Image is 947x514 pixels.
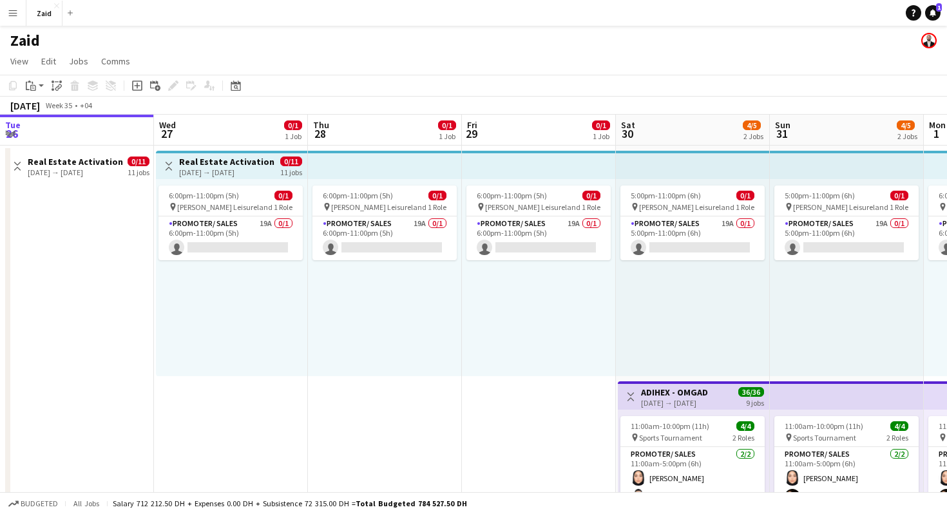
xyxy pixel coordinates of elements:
[621,119,635,131] span: Sat
[890,421,908,431] span: 4/4
[886,433,908,443] span: 2 Roles
[732,433,754,443] span: 2 Roles
[313,119,329,131] span: Thu
[6,497,60,511] button: Budgeted
[774,186,919,260] app-job-card: 5:00pm-11:00pm (6h)0/1 [PERSON_NAME] Leisureland1 RolePromoter/ Sales19A0/15:00pm-11:00pm (6h)
[743,131,763,141] div: 2 Jobs
[439,131,455,141] div: 1 Job
[785,191,855,200] span: 5:00pm-11:00pm (6h)
[631,421,709,431] span: 11:00am-10:00pm (11h)
[897,131,917,141] div: 2 Jobs
[631,191,701,200] span: 5:00pm-11:00pm (6h)
[619,126,635,141] span: 30
[311,126,329,141] span: 28
[785,421,863,431] span: 11:00am-10:00pm (11h)
[128,157,149,166] span: 0/11
[157,126,176,141] span: 27
[323,191,393,200] span: 6:00pm-11:00pm (5h)
[925,5,941,21] a: 1
[80,100,92,110] div: +04
[10,55,28,67] span: View
[936,3,942,12] span: 1
[71,499,102,508] span: All jobs
[620,216,765,260] app-card-role: Promoter/ Sales19A0/15:00pm-11:00pm (6h)
[927,126,946,141] span: 1
[274,202,292,212] span: 1 Role
[159,119,176,131] span: Wed
[793,433,856,443] span: Sports Tournament
[593,131,609,141] div: 1 Job
[890,202,908,212] span: 1 Role
[774,216,919,260] app-card-role: Promoter/ Sales19A0/15:00pm-11:00pm (6h)
[36,53,61,70] a: Edit
[773,126,790,141] span: 31
[312,186,457,260] app-job-card: 6:00pm-11:00pm (5h)0/1 [PERSON_NAME] Leisureland1 RolePromoter/ Sales19A0/16:00pm-11:00pm (5h)
[639,202,734,212] span: [PERSON_NAME] Leisureland
[21,499,58,508] span: Budgeted
[179,156,274,167] h3: Real Estate Activation
[41,55,56,67] span: Edit
[890,191,908,200] span: 0/1
[485,202,580,212] span: [PERSON_NAME] Leisureland
[5,53,33,70] a: View
[280,166,302,177] div: 11 jobs
[158,186,303,260] app-job-card: 6:00pm-11:00pm (5h)0/1 [PERSON_NAME] Leisureland1 RolePromoter/ Sales19A0/16:00pm-11:00pm (5h)
[5,119,21,131] span: Tue
[274,191,292,200] span: 0/1
[312,216,457,260] app-card-role: Promoter/ Sales19A0/16:00pm-11:00pm (5h)
[620,447,765,509] app-card-role: Promoter/ Sales2/211:00am-5:00pm (6h)[PERSON_NAME][PERSON_NAME]
[592,120,610,130] span: 0/1
[736,421,754,431] span: 4/4
[428,202,446,212] span: 1 Role
[641,398,708,408] div: [DATE] → [DATE]
[438,120,456,130] span: 0/1
[128,166,149,177] div: 11 jobs
[465,126,477,141] span: 29
[96,53,135,70] a: Comms
[774,447,919,509] app-card-role: Promoter/ Sales2/211:00am-5:00pm (6h)[PERSON_NAME][PERSON_NAME]
[28,156,123,167] h3: Real Estate Activation
[738,387,764,397] span: 36/36
[428,191,446,200] span: 0/1
[10,31,40,50] h1: Zaid
[582,191,600,200] span: 0/1
[26,1,62,26] button: Zaid
[793,202,888,212] span: [PERSON_NAME] Leisureland
[113,499,467,508] div: Salary 712 212.50 DH + Expenses 0.00 DH + Subsistence 72 315.00 DH =
[285,131,301,141] div: 1 Job
[169,191,239,200] span: 6:00pm-11:00pm (5h)
[64,53,93,70] a: Jobs
[477,191,547,200] span: 6:00pm-11:00pm (5h)
[929,119,946,131] span: Mon
[736,202,754,212] span: 1 Role
[467,119,477,131] span: Fri
[3,126,21,141] span: 26
[641,386,708,398] h3: ADIHEX - OMGAD
[280,157,302,166] span: 0/11
[177,202,273,212] span: [PERSON_NAME] Leisureland
[69,55,88,67] span: Jobs
[736,191,754,200] span: 0/1
[284,120,302,130] span: 0/1
[582,202,600,212] span: 1 Role
[746,397,764,408] div: 9 jobs
[28,167,123,177] div: [DATE] → [DATE]
[101,55,130,67] span: Comms
[43,100,75,110] span: Week 35
[897,120,915,130] span: 4/5
[466,216,611,260] app-card-role: Promoter/ Sales19A0/16:00pm-11:00pm (5h)
[331,202,426,212] span: [PERSON_NAME] Leisureland
[743,120,761,130] span: 4/5
[179,167,274,177] div: [DATE] → [DATE]
[921,33,937,48] app-user-avatar: Zaid Rahmoun
[620,186,765,260] app-job-card: 5:00pm-11:00pm (6h)0/1 [PERSON_NAME] Leisureland1 RolePromoter/ Sales19A0/15:00pm-11:00pm (6h)
[466,186,611,260] app-job-card: 6:00pm-11:00pm (5h)0/1 [PERSON_NAME] Leisureland1 RolePromoter/ Sales19A0/16:00pm-11:00pm (5h)
[10,99,40,112] div: [DATE]
[775,119,790,131] span: Sun
[356,499,467,508] span: Total Budgeted 784 527.50 DH
[158,216,303,260] app-card-role: Promoter/ Sales19A0/16:00pm-11:00pm (5h)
